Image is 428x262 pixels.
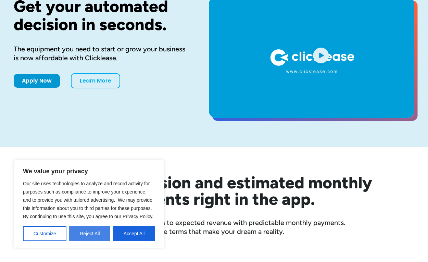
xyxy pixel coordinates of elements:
a: Learn More [71,73,120,88]
h2: See your decision and estimated monthly payments right in the app. [22,174,406,207]
div: Compare equipment costs to expected revenue with predictable monthly payments. Choose terms that ... [14,218,414,236]
a: Apply Now [14,74,60,88]
p: We value your privacy [23,167,155,175]
div: We value your privacy [14,160,164,248]
div: The equipment you need to start or grow your business is now affordable with Clicklease. [14,45,187,62]
span: Our site uses technologies to analyze and record activity for purposes such as compliance to impr... [23,181,153,219]
button: Accept All [113,226,155,241]
img: Blue play button logo on a light blue circular background [312,46,330,65]
button: Customize [23,226,66,241]
button: Reject All [69,226,110,241]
